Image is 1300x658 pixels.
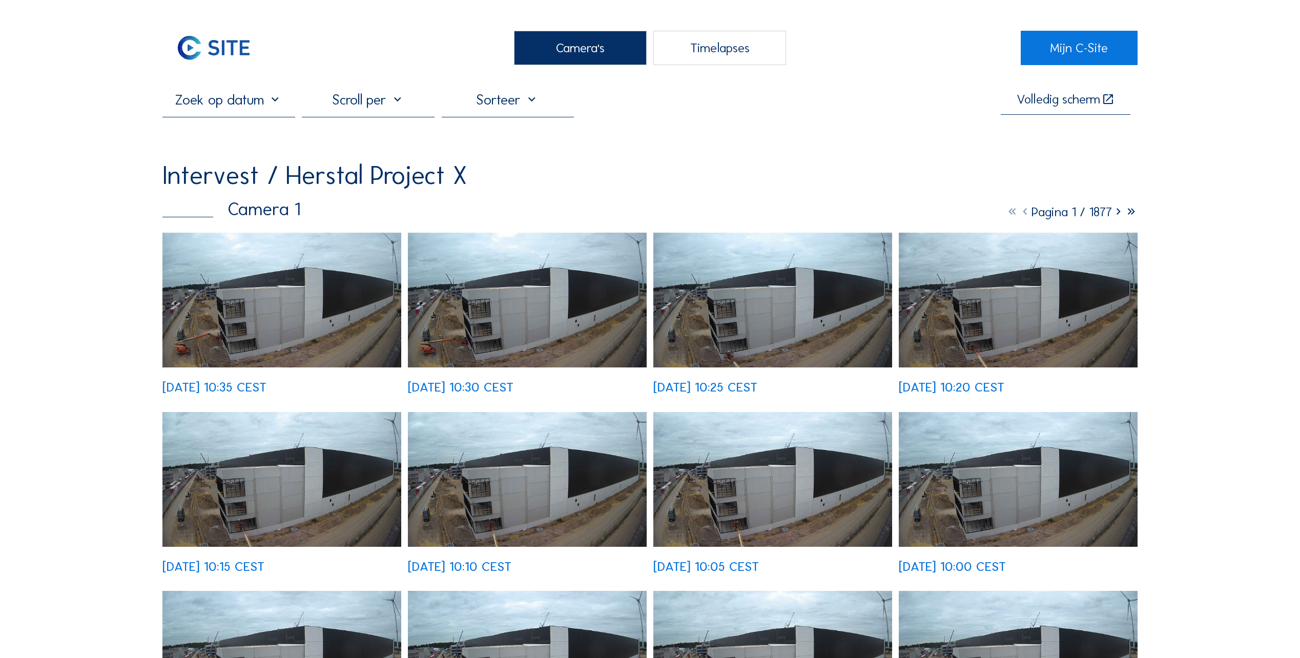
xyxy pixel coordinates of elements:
div: [DATE] 10:30 CEST [408,381,513,394]
img: image_52725416 [653,412,892,547]
div: Intervest / Herstal Project X [162,162,467,188]
div: [DATE] 10:15 CEST [162,560,264,573]
img: image_52725731 [162,412,401,547]
span: Pagina 1 / 1877 [1031,204,1112,220]
div: Timelapses [653,31,786,65]
div: [DATE] 10:35 CEST [162,381,266,394]
div: [DATE] 10:00 CEST [899,560,1006,573]
img: C-SITE Logo [162,31,264,65]
img: image_52725798 [899,233,1138,367]
a: C-SITE Logo [162,31,279,65]
img: image_52725263 [899,412,1138,547]
div: [DATE] 10:25 CEST [653,381,757,394]
img: image_52726100 [408,233,647,367]
img: image_52726237 [162,233,401,367]
div: [DATE] 10:05 CEST [653,560,759,573]
div: Volledig scherm [1017,93,1100,106]
img: image_52725942 [653,233,892,367]
a: Mijn C-Site [1021,31,1138,65]
div: Camera's [514,31,647,65]
input: Zoek op datum 󰅀 [162,91,295,108]
img: image_52725568 [408,412,647,547]
div: [DATE] 10:10 CEST [408,560,511,573]
div: Camera 1 [162,200,300,218]
div: [DATE] 10:20 CEST [899,381,1004,394]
